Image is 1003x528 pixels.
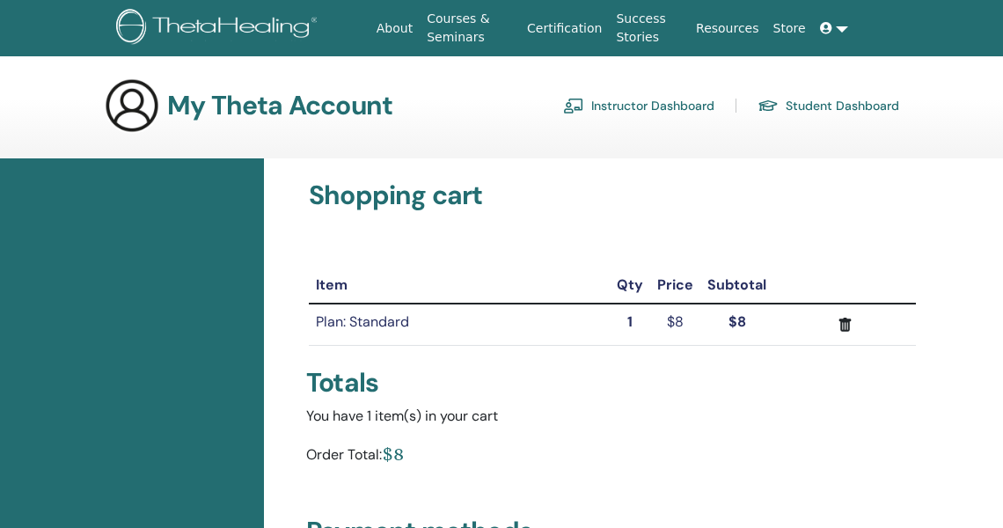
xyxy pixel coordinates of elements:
[306,441,382,473] div: Order Total:
[700,268,773,304] th: Subtotal
[370,12,420,45] a: About
[650,268,700,304] th: Price
[420,3,520,54] a: Courses & Seminars
[306,406,919,427] div: You have 1 item(s) in your cart
[728,312,746,331] strong: $8
[650,304,700,345] td: $8
[104,77,160,134] img: generic-user-icon.jpg
[563,98,584,114] img: chalkboard-teacher.svg
[309,304,610,345] td: Plan: Standard
[610,268,650,304] th: Qty
[766,12,813,45] a: Store
[382,441,404,466] div: $8
[306,367,919,399] div: Totals
[309,268,610,304] th: Item
[758,92,899,120] a: Student Dashboard
[627,312,633,331] strong: 1
[116,9,324,48] img: logo.png
[563,92,714,120] a: Instructor Dashboard
[689,12,766,45] a: Resources
[309,180,916,211] h3: Shopping cart
[609,3,689,54] a: Success Stories
[520,12,609,45] a: Certification
[758,99,779,114] img: graduation-cap.svg
[167,90,392,121] h3: My Theta Account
